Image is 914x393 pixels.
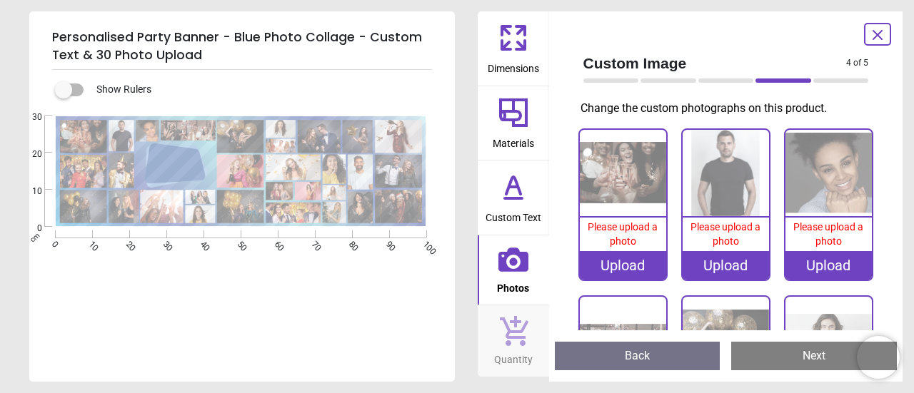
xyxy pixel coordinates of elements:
span: 30 [15,111,42,123]
span: 80 [346,239,355,248]
span: Materials [493,130,534,151]
span: Quantity [494,346,533,367]
span: Please upload a photo [690,221,760,247]
button: Quantity [478,305,549,377]
span: cm [28,231,41,244]
div: Upload [580,251,666,280]
span: 40 [197,239,206,248]
span: 60 [271,239,281,248]
button: Custom Text [478,160,549,235]
div: Upload [683,251,769,280]
h5: Personalised Party Banner - Blue Photo Collage - Custom Text & 30 Photo Upload [52,23,432,70]
button: Dimensions [478,11,549,86]
iframe: Brevo live chat [857,336,900,379]
span: 100 [421,239,430,248]
span: Please upload a photo [793,221,863,247]
span: Dimensions [488,55,539,76]
span: 70 [308,239,318,248]
span: 0 [15,223,42,235]
span: 20 [123,239,132,248]
span: 20 [15,148,42,160]
span: Custom Text [486,204,541,225]
p: Change the custom photographs on this product. [581,101,880,116]
span: 10 [15,185,42,198]
button: Materials [478,86,549,160]
button: Next [731,342,897,370]
span: Photos [497,275,529,296]
span: Please upload a photo [588,221,658,247]
div: Upload [785,251,872,280]
span: 10 [86,239,95,248]
span: 4 of 5 [846,57,868,69]
div: Show Rulers [64,81,455,98]
span: 0 [49,239,58,248]
span: 50 [234,239,243,248]
span: 90 [383,239,392,248]
span: Custom Image [583,53,847,73]
button: Photos [478,235,549,305]
span: 30 [160,239,169,248]
button: Back [555,342,720,370]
